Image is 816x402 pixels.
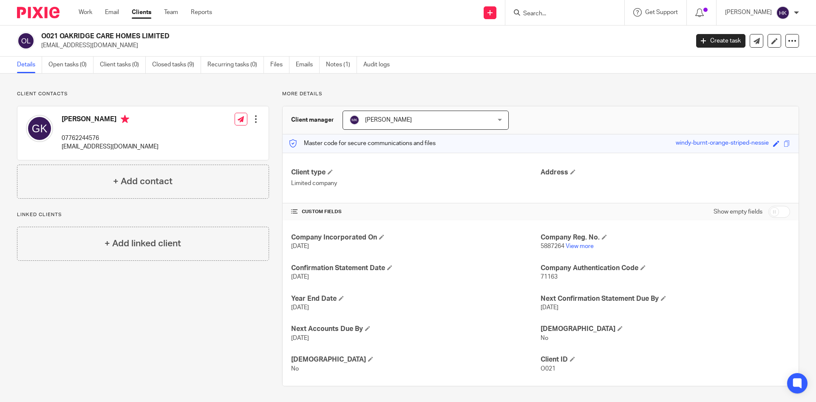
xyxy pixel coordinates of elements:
[291,355,541,364] h4: [DEMOGRAPHIC_DATA]
[363,57,396,73] a: Audit logs
[41,41,683,50] p: [EMAIL_ADDRESS][DOMAIN_NAME]
[291,264,541,273] h4: Confirmation Statement Date
[291,294,541,303] h4: Year End Date
[541,325,790,334] h4: [DEMOGRAPHIC_DATA]
[105,237,181,250] h4: + Add linked client
[522,10,599,18] input: Search
[17,7,59,18] img: Pixie
[105,8,119,17] a: Email
[541,243,564,249] span: 5887264
[291,335,309,341] span: [DATE]
[645,9,678,15] span: Get Support
[48,57,93,73] a: Open tasks (0)
[17,32,35,50] img: svg%3E
[207,57,264,73] a: Recurring tasks (0)
[100,57,146,73] a: Client tasks (0)
[541,335,548,341] span: No
[291,366,299,372] span: No
[541,305,558,311] span: [DATE]
[326,57,357,73] a: Notes (1)
[541,294,790,303] h4: Next Confirmation Statement Due By
[365,117,412,123] span: [PERSON_NAME]
[26,115,53,142] img: svg%3E
[152,57,201,73] a: Closed tasks (9)
[132,8,151,17] a: Clients
[291,179,541,188] p: Limited company
[291,168,541,177] h4: Client type
[282,91,799,97] p: More details
[62,134,159,143] p: 07762244576
[291,325,541,334] h4: Next Accounts Due By
[541,366,555,372] span: O021
[714,208,762,216] label: Show empty fields
[17,91,269,97] p: Client contacts
[41,32,555,41] h2: O021 OAKRIDGE CARE HOMES LIMITED
[291,305,309,311] span: [DATE]
[113,175,173,188] h4: + Add contact
[541,233,790,242] h4: Company Reg. No.
[62,115,159,125] h4: [PERSON_NAME]
[291,233,541,242] h4: Company Incorporated On
[291,116,334,124] h3: Client manager
[191,8,212,17] a: Reports
[541,355,790,364] h4: Client ID
[566,243,594,249] a: View more
[541,168,790,177] h4: Address
[62,143,159,151] p: [EMAIL_ADDRESS][DOMAIN_NAME]
[79,8,92,17] a: Work
[291,208,541,215] h4: CUSTOM FIELDS
[541,274,558,280] span: 71163
[289,139,436,148] p: Master code for secure communications and files
[676,139,769,148] div: windy-burnt-orange-striped-nessie
[291,274,309,280] span: [DATE]
[121,115,129,123] i: Primary
[291,243,309,249] span: [DATE]
[776,6,790,20] img: svg%3E
[270,57,289,73] a: Files
[17,57,42,73] a: Details
[296,57,320,73] a: Emails
[541,264,790,273] h4: Company Authentication Code
[349,115,360,125] img: svg%3E
[696,34,745,48] a: Create task
[17,211,269,218] p: Linked clients
[725,8,772,17] p: [PERSON_NAME]
[164,8,178,17] a: Team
